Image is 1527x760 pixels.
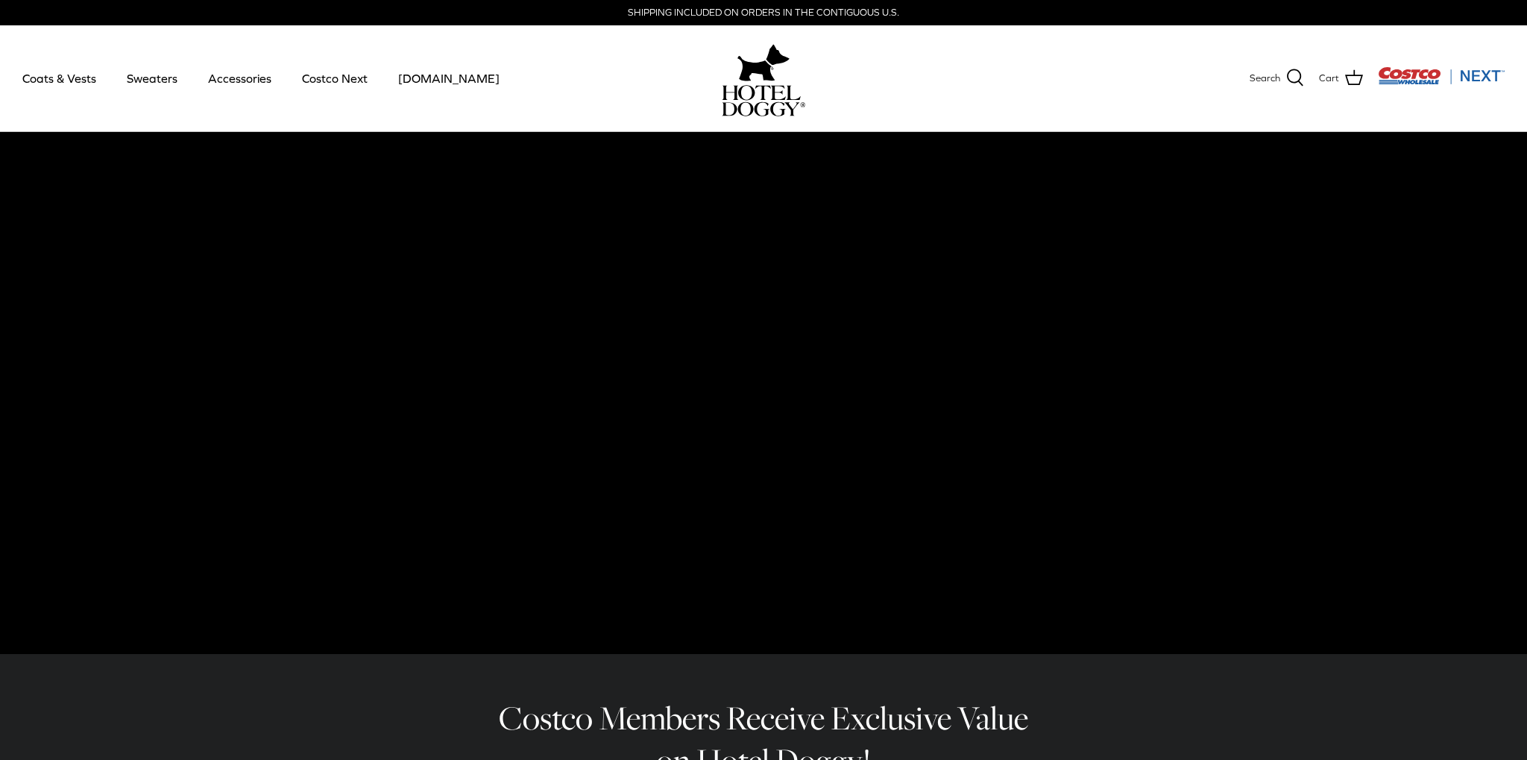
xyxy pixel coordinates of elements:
[289,53,381,104] a: Costco Next
[1250,69,1304,88] a: Search
[737,40,790,85] img: hoteldoggy.com
[9,53,110,104] a: Coats & Vests
[385,53,513,104] a: [DOMAIN_NAME]
[1250,71,1280,87] span: Search
[113,53,191,104] a: Sweaters
[195,53,285,104] a: Accessories
[1319,69,1363,88] a: Cart
[1378,76,1505,87] a: Visit Costco Next
[1319,71,1339,87] span: Cart
[722,85,805,116] img: hoteldoggycom
[722,40,805,116] a: hoteldoggy.com hoteldoggycom
[1378,66,1505,85] img: Costco Next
